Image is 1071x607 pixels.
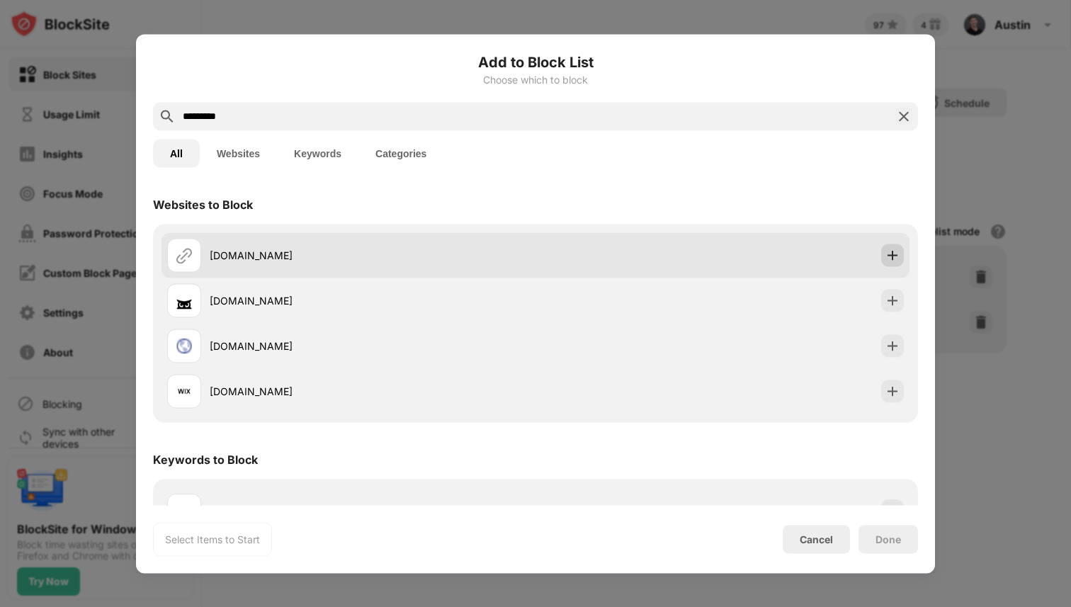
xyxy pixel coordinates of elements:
[210,293,535,308] div: [DOMAIN_NAME]
[153,452,258,466] div: Keywords to Block
[200,139,277,167] button: Websites
[210,339,535,353] div: [DOMAIN_NAME]
[358,139,443,167] button: Categories
[875,533,901,545] div: Done
[176,382,193,399] img: favicons
[895,108,912,125] img: search-close
[165,532,260,546] div: Select Items to Start
[176,337,193,354] img: favicons
[153,51,918,72] h6: Add to Block List
[153,74,918,85] div: Choose which to block
[153,197,253,211] div: Websites to Block
[210,384,535,399] div: [DOMAIN_NAME]
[210,248,535,263] div: [DOMAIN_NAME]
[180,499,188,521] div: o
[153,139,200,167] button: All
[800,533,833,545] div: Cancel
[176,292,193,309] img: favicons
[210,503,535,518] div: [DOMAIN_NAME]
[277,139,358,167] button: Keywords
[176,246,193,263] img: url.svg
[159,108,176,125] img: search.svg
